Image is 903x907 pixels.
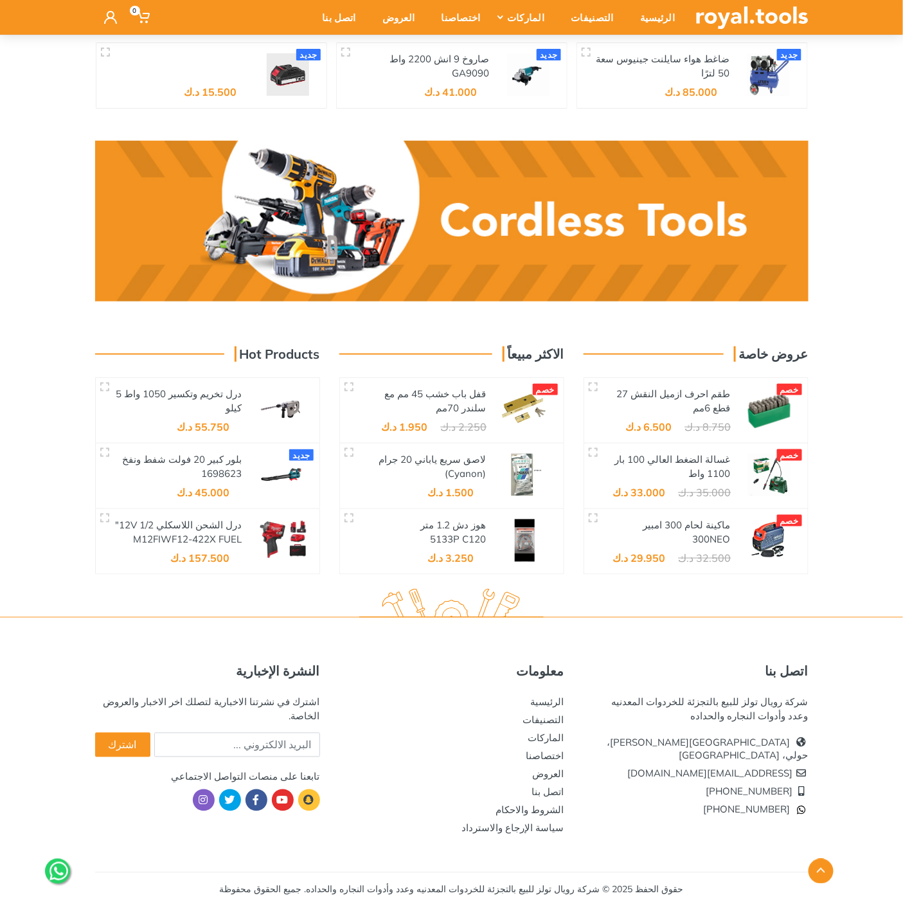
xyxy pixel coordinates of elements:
[734,346,809,362] h3: عروض خاصة
[497,519,553,562] img: Royal Tools - Shower hose 1.2m
[777,449,802,461] div: خصم
[202,467,242,480] a: 1698623
[740,53,797,96] img: Royal Tools - ضاغط هواء سايلنت جينيوس سعة 50 لترًا
[526,750,564,762] a: اختصاصنا
[528,732,564,744] a: الماركات
[95,733,150,757] button: اشترك
[607,737,809,762] a: [GEOGRAPHIC_DATA][PERSON_NAME]، حولي، [GEOGRAPHIC_DATA]
[615,453,731,480] a: غسالة الضغط العالي 100 بار 1100 واط
[704,804,791,816] span: [PHONE_NUMBER]
[741,519,798,562] img: Royal Tools - Welding Machine 300a MMA
[424,4,490,31] div: اختصاصنا
[626,422,672,432] div: 6.500 د.ك
[553,4,623,31] div: التصنيفات
[339,664,564,679] h5: معلومات
[116,519,242,531] a: درل الشحن اللاسكلي 12V 1/2"
[134,533,242,560] a: M12FIWF12-422X FUEL IMP
[613,487,666,498] div: 33.000 د.ك
[537,49,560,60] div: جديد
[289,449,313,461] div: جديد
[533,384,558,395] div: خصم
[596,53,730,80] a: ضاغط هواء سايلنت جينيوس سعة 50 لترًا
[253,454,309,496] img: Royal Tools - 20v brushless cordless 2 in 1 leaf blower
[385,388,487,415] a: قفل باب خشب 45 مم مع سلندر 70مم
[95,770,320,784] div: تابعنا على منصات التواصل الاجتماعي
[441,422,487,432] div: 2.250 د.ك
[500,53,557,96] img: Royal Tools - صاروخ 9 انش 2200 واط
[696,6,809,29] img: royal.tools Logo
[177,422,230,432] div: 55.750 د.ك
[428,487,474,498] div: 1.500 د.ك
[497,454,553,496] img: Royal Tools - Cyanon Adhesive 20 gm
[260,53,316,96] img: Royal Tools -
[184,87,237,97] div: 15.500 د.ك
[584,765,809,783] li: [EMAIL_ADDRESS][DOMAIN_NAME]
[177,487,230,498] div: 45.000 د.ك
[171,553,230,563] div: 157.500 د.ك
[679,553,731,563] div: 32.500 د.ك
[365,4,424,31] div: العروض
[123,453,242,465] a: بلور كبير 20 فولت شفط ونفخ
[704,804,809,816] a: [PHONE_NUMBER]
[685,422,731,432] div: 8.750 د.ك
[532,786,564,798] a: اتصل بنا
[693,533,731,545] a: 300NEO
[741,388,798,431] img: Royal Tools - Alphabetic punch set 27 piece 6mm
[253,519,309,562] img: Royal Tools - 12V Brushless 1/2
[130,6,140,15] span: 0
[523,714,564,726] a: التصنيفات
[777,515,802,526] div: خصم
[95,664,320,679] h5: النشرة الإخبارية
[617,388,731,415] a: طقم احرف ازميل النقش 27 قطع 6مم
[497,388,553,431] img: Royal Tools - LOCK BODY 45MM WITH 70MM CYLINDER
[584,783,809,801] li: [PHONE_NUMBER]
[584,664,809,679] h5: اتصل بنا
[220,883,684,897] div: حقوق الحفظ 2025 © شركة رويال تولز للبيع بالتجزئة للخردوات المعدنيه وعدد وأدوات النجاره والحداده. ...
[533,768,564,780] a: العروض
[679,487,731,498] div: 35.000 د.ك
[613,553,666,563] div: 29.950 د.ك
[305,4,364,31] div: اتصل بنا
[490,4,553,31] div: الماركات
[428,553,474,563] div: 3.250 د.ك
[296,49,320,60] div: جديد
[643,519,731,531] a: ماكينة لحام 300 امبير
[235,346,320,362] h3: Hot Products
[359,589,544,624] img: royal.tools Logo
[154,733,320,757] input: البريد الالكتروني ...
[462,822,564,834] a: سياسة الإرجاع والاسترداد
[253,388,309,431] img: Royal Tools - Heavy Rotary Hammer 5 kg SDS MAX 1050W
[777,384,802,395] div: خصم
[531,696,564,708] a: الرئيسية
[425,87,478,97] div: 41.000 د.ك
[431,533,487,545] a: 5133P C120
[584,696,809,724] div: شركة رويال تولز للبيع بالتجزئة للخردوات المعدنيه وعدد وأدوات النجاره والحداده
[452,67,490,79] a: GA9090
[741,454,798,496] img: Royal Tools - High pressure washer 100 bar 1100w
[496,804,564,816] a: الشروط والاحكام
[382,422,428,432] div: 1.950 د.ك
[116,388,242,415] a: درل تخريم وتكسير 1050 واط 5 كيلو
[777,49,801,60] div: جديد
[665,87,718,97] div: 85.000 د.ك
[421,519,487,531] a: هوز دش 1.2 متر
[503,346,564,362] h3: الاكثر مبيعاً
[379,453,487,480] a: لاصق سريع ياباني 20 جرام (Cyanon)
[623,4,684,31] div: الرئيسية
[95,696,320,724] div: اشترك في نشرتنا الاخبارية لتصلك اخر الاخبار والعروض الخاصة.
[390,53,490,65] a: صاروخ 9 انش 2200 واط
